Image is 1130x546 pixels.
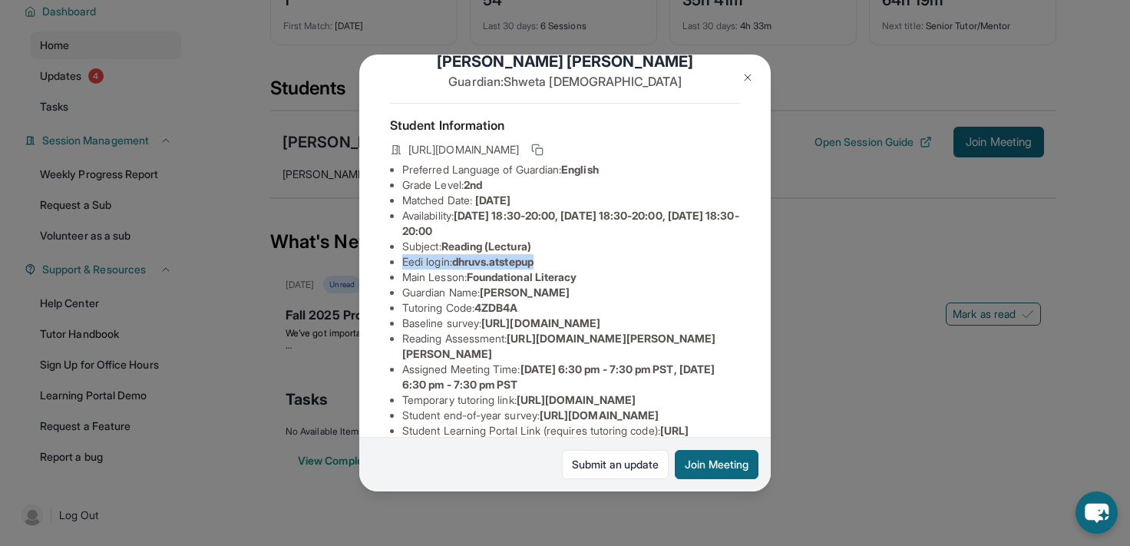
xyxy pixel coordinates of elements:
[1075,491,1118,534] button: chat-button
[561,163,599,176] span: English
[402,408,740,423] li: Student end-of-year survey :
[464,178,482,191] span: 2nd
[390,51,740,72] h1: [PERSON_NAME] [PERSON_NAME]
[540,409,659,422] span: [URL][DOMAIN_NAME]
[402,208,740,239] li: Availability:
[562,450,669,479] a: Submit an update
[402,362,740,392] li: Assigned Meeting Time :
[742,71,754,84] img: Close Icon
[474,301,517,314] span: 4ZDB4A
[480,286,570,299] span: [PERSON_NAME]
[402,392,740,408] li: Temporary tutoring link :
[452,255,534,268] span: dhruvs.atstepup
[402,177,740,193] li: Grade Level:
[481,316,600,329] span: [URL][DOMAIN_NAME]
[475,194,510,207] span: [DATE]
[402,254,740,270] li: Eedi login :
[390,72,740,91] p: Guardian: Shweta [DEMOGRAPHIC_DATA]
[402,239,740,254] li: Subject :
[402,162,740,177] li: Preferred Language of Guardian:
[402,193,740,208] li: Matched Date:
[408,142,519,157] span: [URL][DOMAIN_NAME]
[528,141,547,159] button: Copy link
[402,362,715,391] span: [DATE] 6:30 pm - 7:30 pm PST, [DATE] 6:30 pm - 7:30 pm PST
[402,209,739,237] span: [DATE] 18:30-20:00, [DATE] 18:30-20:00, [DATE] 18:30-20:00
[517,393,636,406] span: [URL][DOMAIN_NAME]
[402,285,740,300] li: Guardian Name :
[402,270,740,285] li: Main Lesson :
[675,450,758,479] button: Join Meeting
[390,116,740,134] h4: Student Information
[402,423,740,454] li: Student Learning Portal Link (requires tutoring code) :
[467,270,577,283] span: Foundational Literacy
[402,316,740,331] li: Baseline survey :
[441,240,531,253] span: Reading (Lectura)
[402,332,716,360] span: [URL][DOMAIN_NAME][PERSON_NAME][PERSON_NAME]
[402,331,740,362] li: Reading Assessment :
[402,300,740,316] li: Tutoring Code :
